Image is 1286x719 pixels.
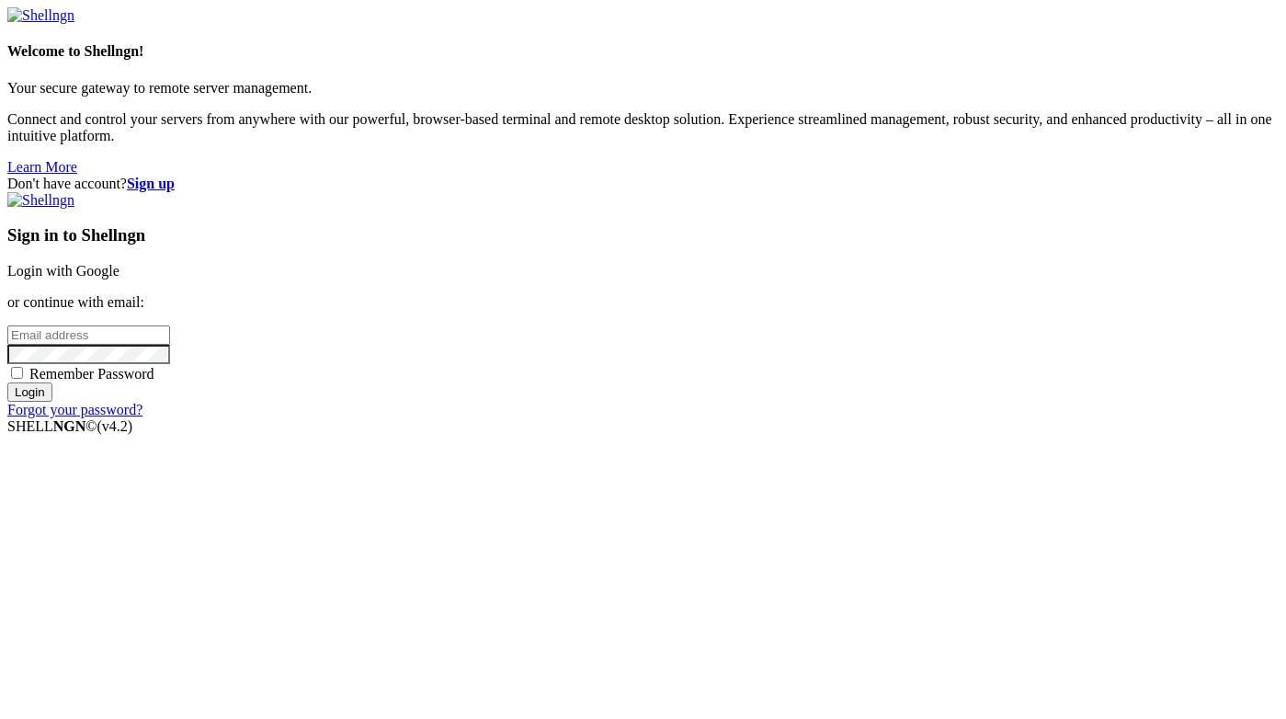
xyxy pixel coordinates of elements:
[53,418,86,434] b: NGN
[11,367,23,379] input: Remember Password
[7,382,52,402] input: Login
[7,176,1279,192] div: Don't have account?
[7,7,74,24] img: Shellngn
[7,294,1279,311] p: or continue with email:
[7,418,132,434] span: SHELL ©
[7,111,1279,144] p: Connect and control your servers from anywhere with our powerful, browser-based terminal and remo...
[7,159,77,175] a: Learn More
[97,418,133,434] span: 4.2.0
[7,402,142,417] a: Forgot your password?
[127,176,175,191] a: Sign up
[7,263,119,279] a: Login with Google
[7,192,74,209] img: Shellngn
[29,366,154,382] span: Remember Password
[7,80,1279,97] p: Your secure gateway to remote server management.
[7,43,1279,60] h4: Welcome to Shellngn!
[7,225,1279,245] h3: Sign in to Shellngn
[7,325,170,345] input: Email address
